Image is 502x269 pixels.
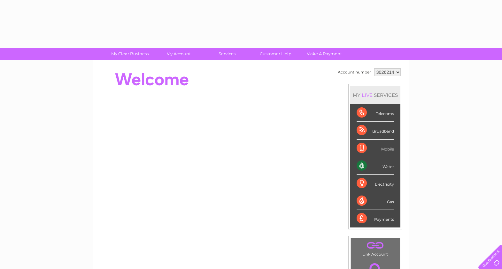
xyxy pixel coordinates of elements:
div: Mobile [357,140,394,157]
a: . [352,240,398,251]
a: Make A Payment [298,48,351,60]
div: MY SERVICES [350,86,400,104]
a: Customer Help [249,48,302,60]
div: Water [357,157,394,175]
div: Electricity [357,175,394,192]
div: Telecoms [357,104,394,122]
div: LIVE [360,92,374,98]
a: Services [201,48,253,60]
div: Payments [357,210,394,227]
a: My Account [152,48,205,60]
td: Link Account [351,238,400,258]
td: Account number [336,67,373,78]
div: Gas [357,192,394,210]
div: Broadband [357,122,394,139]
a: My Clear Business [104,48,156,60]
